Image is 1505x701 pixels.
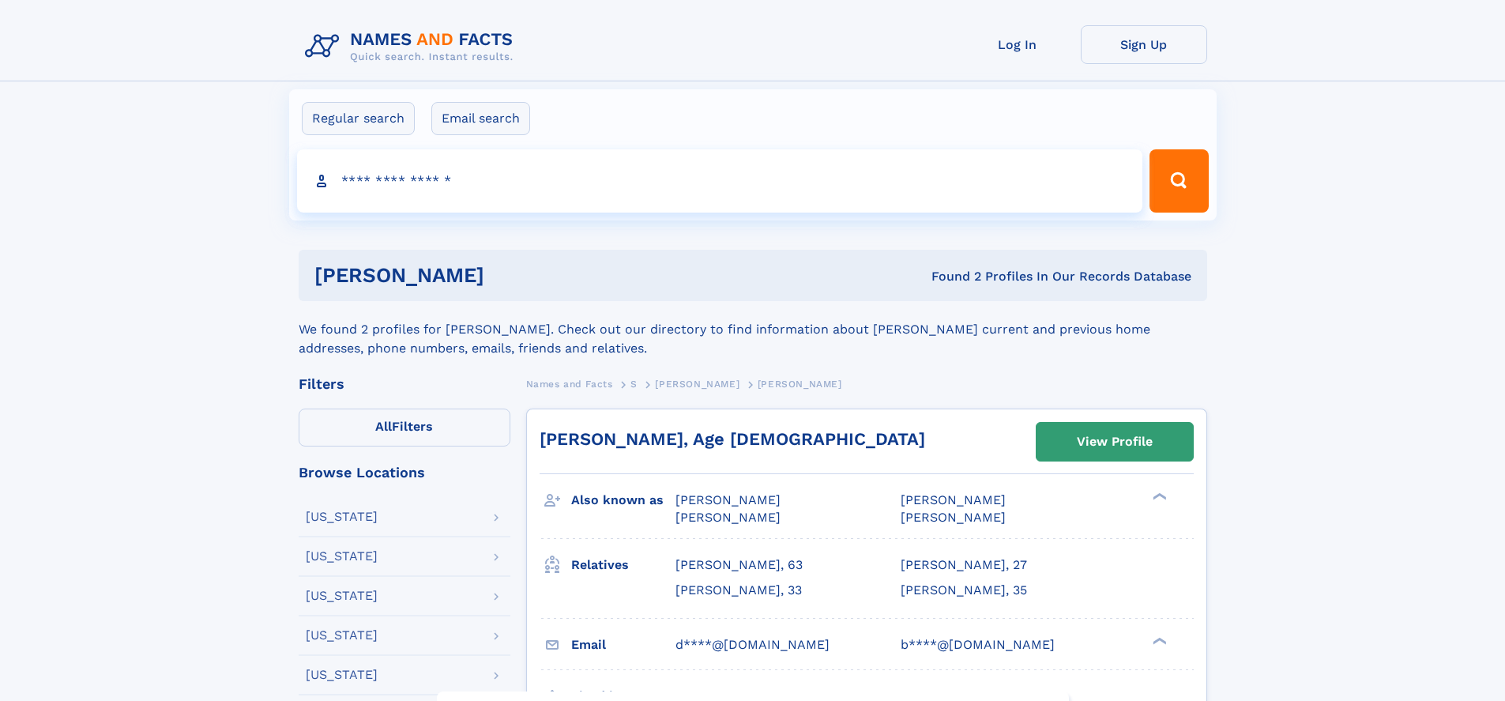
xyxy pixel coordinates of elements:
[1077,424,1153,460] div: View Profile
[1149,635,1168,646] div: ❯
[314,266,708,285] h1: [PERSON_NAME]
[297,149,1143,213] input: search input
[571,487,675,514] h3: Also known as
[306,590,378,602] div: [US_STATE]
[901,556,1027,574] a: [PERSON_NAME], 27
[571,552,675,579] h3: Relatives
[708,268,1191,285] div: Found 2 Profiles In Our Records Database
[675,582,802,599] a: [PERSON_NAME], 33
[299,25,526,68] img: Logo Names and Facts
[299,377,510,391] div: Filters
[1149,149,1208,213] button: Search Button
[1149,492,1168,502] div: ❯
[675,492,781,507] span: [PERSON_NAME]
[630,374,638,394] a: S
[758,379,842,390] span: [PERSON_NAME]
[655,379,739,390] span: [PERSON_NAME]
[675,510,781,525] span: [PERSON_NAME]
[431,102,530,135] label: Email search
[306,669,378,681] div: [US_STATE]
[302,102,415,135] label: Regular search
[655,374,739,394] a: [PERSON_NAME]
[630,379,638,390] span: S
[299,409,510,447] label: Filters
[901,492,1006,507] span: [PERSON_NAME]
[540,429,925,449] a: [PERSON_NAME], Age [DEMOGRAPHIC_DATA]
[901,582,1027,599] a: [PERSON_NAME], 35
[306,629,378,642] div: [US_STATE]
[299,301,1207,358] div: We found 2 profiles for [PERSON_NAME]. Check out our directory to find information about [PERSON_...
[1081,25,1207,64] a: Sign Up
[526,374,613,394] a: Names and Facts
[1037,423,1193,461] a: View Profile
[299,465,510,480] div: Browse Locations
[901,510,1006,525] span: [PERSON_NAME]
[306,550,378,563] div: [US_STATE]
[571,631,675,658] h3: Email
[954,25,1081,64] a: Log In
[375,419,392,434] span: All
[306,511,378,523] div: [US_STATE]
[675,556,803,574] a: [PERSON_NAME], 63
